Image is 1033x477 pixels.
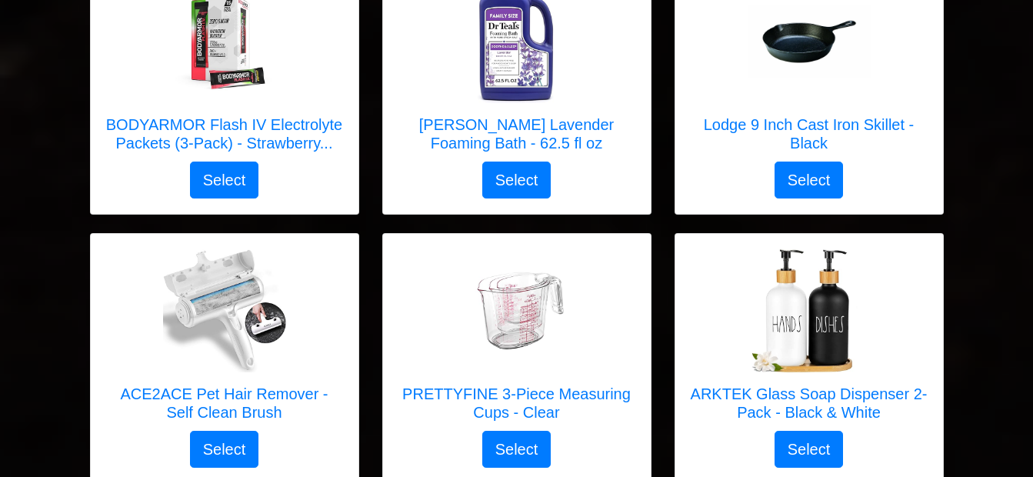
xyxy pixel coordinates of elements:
button: Select [775,431,844,468]
button: Select [190,162,259,198]
h5: PRETTYFINE 3-Piece Measuring Cups - Clear [398,385,635,422]
button: Select [190,431,259,468]
a: ARKTEK Glass Soap Dispenser 2-Pack - Black & White ARKTEK Glass Soap Dispenser 2-Pack - Black & W... [691,249,928,431]
img: ARKTEK Glass Soap Dispenser 2-Pack - Black & White [748,249,871,372]
h5: ARKTEK Glass Soap Dispenser 2-Pack - Black & White [691,385,928,422]
img: PRETTYFINE 3-Piece Measuring Cups - Clear [455,249,578,372]
h5: [PERSON_NAME] Lavender Foaming Bath - 62.5 fl oz [398,115,635,152]
h5: Lodge 9 Inch Cast Iron Skillet - Black [691,115,928,152]
a: ACE2ACE Pet Hair Remover - Self Clean Brush ACE2ACE Pet Hair Remover - Self Clean Brush [106,249,343,431]
img: ACE2ACE Pet Hair Remover - Self Clean Brush [163,249,286,372]
h5: BODYARMOR Flash IV Electrolyte Packets (3-Pack) - Strawberry... [106,115,343,152]
img: Lodge 9 Inch Cast Iron Skillet - Black [748,5,871,78]
button: Select [482,431,551,468]
button: Select [775,162,844,198]
h5: ACE2ACE Pet Hair Remover - Self Clean Brush [106,385,343,422]
button: Select [482,162,551,198]
a: PRETTYFINE 3-Piece Measuring Cups - Clear PRETTYFINE 3-Piece Measuring Cups - Clear [398,249,635,431]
